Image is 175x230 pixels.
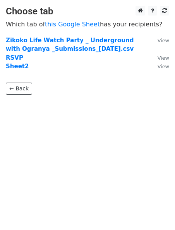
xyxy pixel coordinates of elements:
a: View [150,63,169,70]
a: Sheet2 [6,63,29,70]
a: View [150,54,169,61]
a: ← Back [6,83,32,95]
small: View [158,55,169,61]
a: this Google Sheet [45,21,100,28]
small: View [158,38,169,43]
p: Which tab of has your recipients? [6,20,169,28]
a: RSVP [6,54,23,61]
a: Zikoko Life Watch Party _ Underground with Ogranya _Submissions_[DATE].csv [6,37,134,53]
a: View [150,37,169,44]
small: View [158,64,169,69]
h3: Choose tab [6,6,169,17]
